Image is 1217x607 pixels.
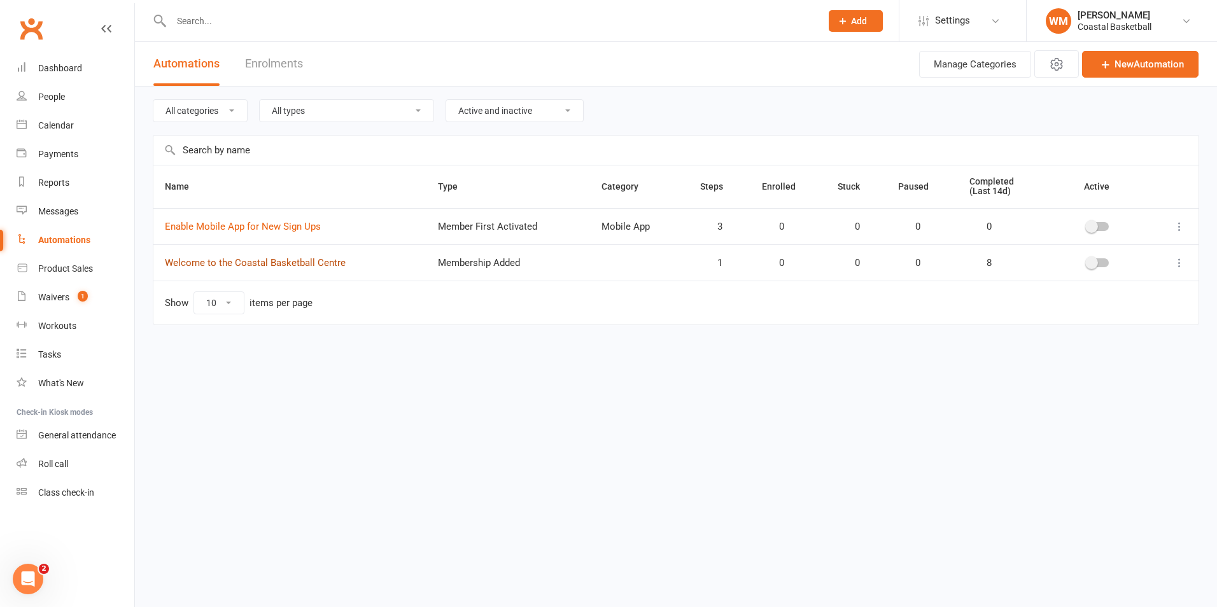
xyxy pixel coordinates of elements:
[601,179,652,194] button: Category
[935,6,970,35] span: Settings
[826,165,887,208] th: Stuck
[762,221,784,232] span: 0
[426,208,590,244] td: Member First Activated
[17,340,134,369] a: Tasks
[17,140,134,169] a: Payments
[167,12,812,30] input: Search...
[1082,51,1199,78] a: NewAutomation
[165,257,346,269] a: Welcome to the Coastal Basketball Centre
[689,165,750,208] th: Steps
[17,169,134,197] a: Reports
[762,258,784,269] span: 0
[17,255,134,283] a: Product Sales
[829,10,883,32] button: Add
[165,181,203,192] span: Name
[165,179,203,194] button: Name
[17,111,134,140] a: Calendar
[38,206,78,216] div: Messages
[15,13,47,45] a: Clubworx
[38,120,74,130] div: Calendar
[851,16,867,26] span: Add
[38,92,65,102] div: People
[969,221,992,232] span: 0
[601,181,652,192] span: Category
[17,450,134,478] a: Roll call
[38,349,61,359] div: Tasks
[38,321,76,331] div: Workouts
[245,42,303,86] a: Enrolments
[969,258,992,269] span: 8
[39,564,49,574] span: 2
[153,42,220,86] button: Automations
[1046,8,1071,34] div: WM
[898,221,920,232] span: 0
[1084,181,1109,192] span: Active
[17,283,134,312] a: Waivers 1
[17,226,134,255] a: Automations
[17,478,134,507] a: Class kiosk mode
[13,564,43,594] iframe: Intercom live chat
[38,63,82,73] div: Dashboard
[969,176,1014,196] span: Completed (Last 14d)
[700,221,722,232] span: 3
[838,221,860,232] span: 0
[887,165,959,208] th: Paused
[898,258,920,269] span: 0
[38,149,78,159] div: Payments
[38,487,94,498] div: Class check-in
[17,83,134,111] a: People
[750,165,826,208] th: Enrolled
[165,291,313,314] div: Show
[38,263,93,274] div: Product Sales
[426,244,590,281] td: Membership Added
[1078,21,1151,32] div: Coastal Basketball
[426,165,590,208] th: Type
[38,292,69,302] div: Waivers
[38,178,69,188] div: Reports
[601,221,677,232] div: Mobile App
[17,312,134,340] a: Workouts
[38,235,90,245] div: Automations
[17,421,134,450] a: General attendance kiosk mode
[17,197,134,226] a: Messages
[165,221,321,232] a: Enable Mobile App for New Sign Ups
[17,369,134,398] a: What's New
[250,298,313,309] div: items per page
[1073,179,1123,194] button: Active
[38,459,68,469] div: Roll call
[78,291,88,302] span: 1
[700,258,722,269] span: 1
[153,136,1199,165] input: Search by name
[38,378,84,388] div: What's New
[919,51,1031,78] button: Manage Categories
[17,54,134,83] a: Dashboard
[838,258,860,269] span: 0
[1078,10,1151,21] div: [PERSON_NAME]
[38,430,116,440] div: General attendance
